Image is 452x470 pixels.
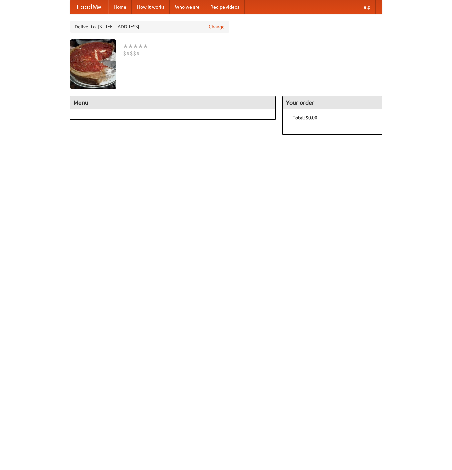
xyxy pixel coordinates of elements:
li: $ [136,50,140,57]
li: ★ [128,43,133,50]
li: ★ [138,43,143,50]
li: $ [130,50,133,57]
a: Change [209,23,225,30]
h4: Your order [283,96,382,109]
li: $ [133,50,136,57]
a: Home [108,0,132,14]
img: angular.jpg [70,39,116,89]
li: $ [123,50,126,57]
div: Deliver to: [STREET_ADDRESS] [70,21,229,33]
a: Recipe videos [205,0,245,14]
a: Who we are [170,0,205,14]
li: ★ [133,43,138,50]
a: How it works [132,0,170,14]
li: ★ [123,43,128,50]
li: $ [126,50,130,57]
li: ★ [143,43,148,50]
a: FoodMe [70,0,108,14]
a: Help [355,0,376,14]
h4: Menu [70,96,276,109]
b: Total: $0.00 [293,115,317,120]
